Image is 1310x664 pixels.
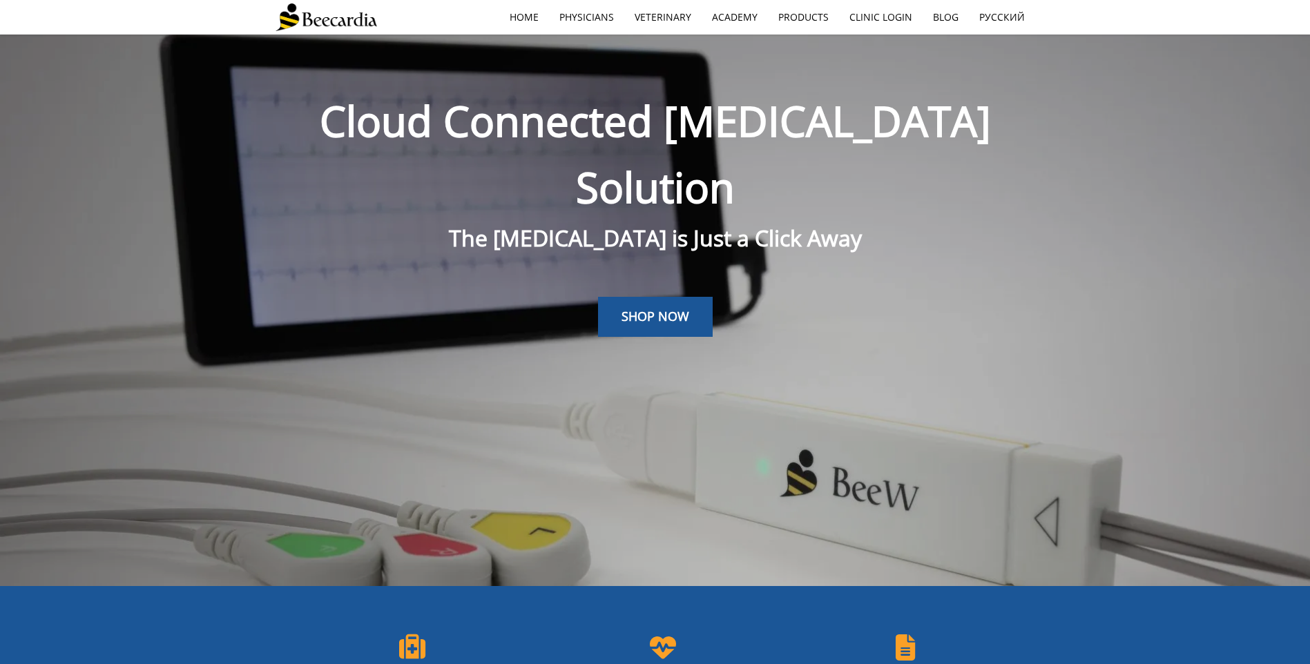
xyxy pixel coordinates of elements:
span: SHOP NOW [622,308,689,324]
a: Academy [702,1,768,33]
a: Veterinary [624,1,702,33]
a: Blog [923,1,969,33]
span: Cloud Connected [MEDICAL_DATA] Solution [320,92,991,215]
a: Physicians [549,1,624,33]
a: SHOP NOW [598,297,713,337]
a: Русский [969,1,1035,33]
span: The [MEDICAL_DATA] is Just a Click Away [449,223,862,253]
img: Beecardia [276,3,377,31]
a: home [499,1,549,33]
a: Products [768,1,839,33]
a: Clinic Login [839,1,923,33]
